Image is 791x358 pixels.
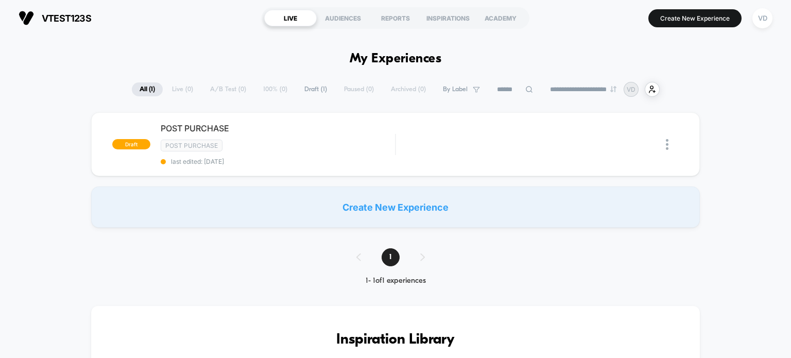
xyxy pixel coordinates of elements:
span: 1 [382,248,400,266]
input: Seek [8,192,398,201]
button: Create New Experience [648,9,742,27]
span: All ( 1 ) [132,82,163,96]
span: Draft ( 1 ) [297,82,335,96]
div: AUDIENCES [317,10,369,26]
div: LIVE [264,10,317,26]
h3: Inspiration Library [122,332,669,348]
h1: My Experiences [350,52,442,66]
div: 1 - 1 of 1 experiences [346,277,445,285]
div: Create New Experience [91,186,700,228]
div: VD [752,8,772,28]
span: Post Purchase [161,140,222,151]
span: last edited: [DATE] [161,158,395,165]
img: end [610,86,616,92]
div: Duration [282,208,309,219]
input: Volume [329,209,360,219]
span: draft [112,139,150,149]
button: vtest123s [15,10,94,26]
span: POST PURCHASE [161,123,395,133]
div: Current time [256,208,280,219]
button: VD [749,8,776,29]
div: ACADEMY [474,10,527,26]
img: Visually logo [19,10,34,26]
button: Play, NEW DEMO 2025-VEED.mp4 [190,101,214,126]
span: By Label [443,86,468,93]
button: Play, NEW DEMO 2025-VEED.mp4 [5,206,22,222]
img: close [666,139,668,150]
p: VD [627,86,635,93]
span: vtest123s [42,13,91,24]
div: INSPIRATIONS [422,10,474,26]
div: REPORTS [369,10,422,26]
